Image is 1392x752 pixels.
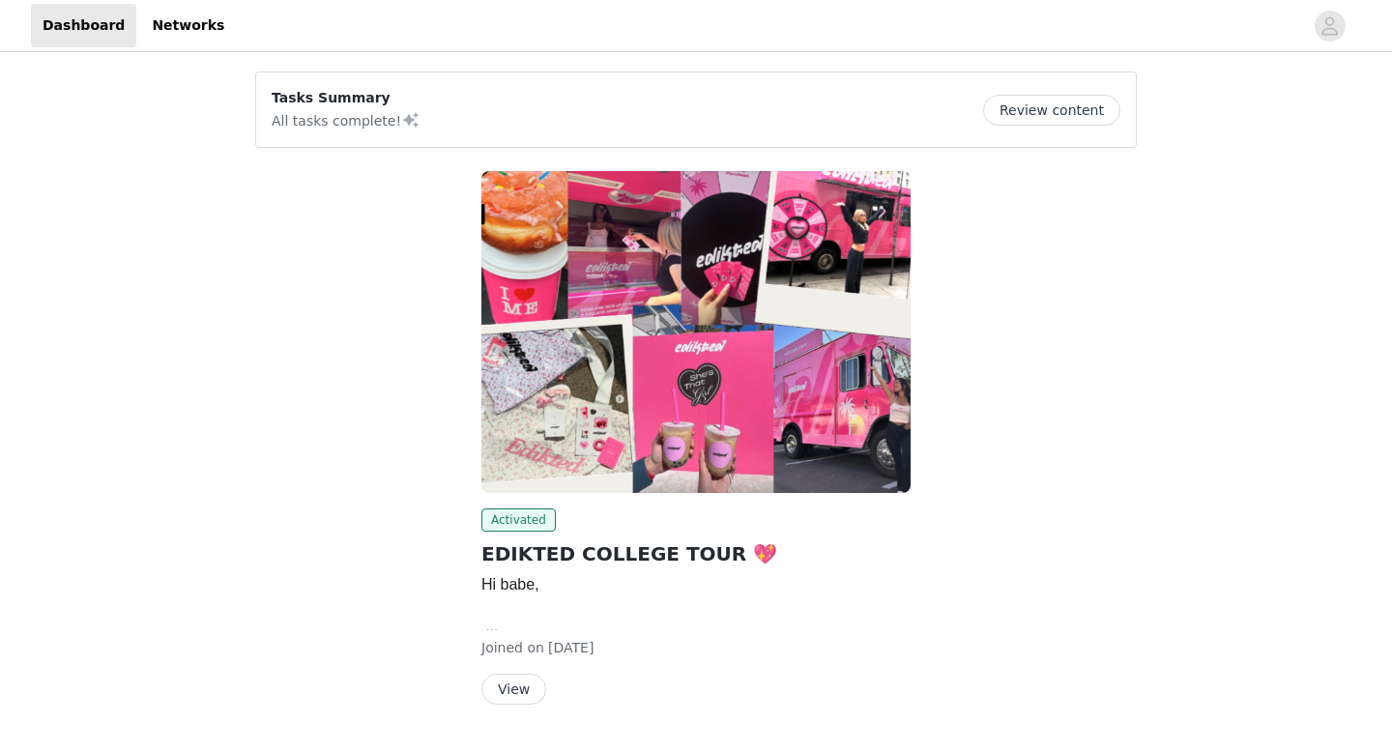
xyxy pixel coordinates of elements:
h2: EDIKTED COLLEGE TOUR 💖 [481,539,911,568]
span: Hi babe, [481,576,539,593]
button: Review content [983,95,1120,126]
img: Edikted [481,171,911,493]
span: Activated [481,508,556,532]
span: [DATE] [548,640,594,655]
div: avatar [1320,11,1339,42]
p: Tasks Summary [272,88,420,108]
p: All tasks complete! [272,108,420,131]
span: Joined on [481,640,544,655]
button: View [481,674,546,705]
a: Networks [140,4,236,47]
a: Dashboard [31,4,136,47]
a: View [481,682,546,697]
